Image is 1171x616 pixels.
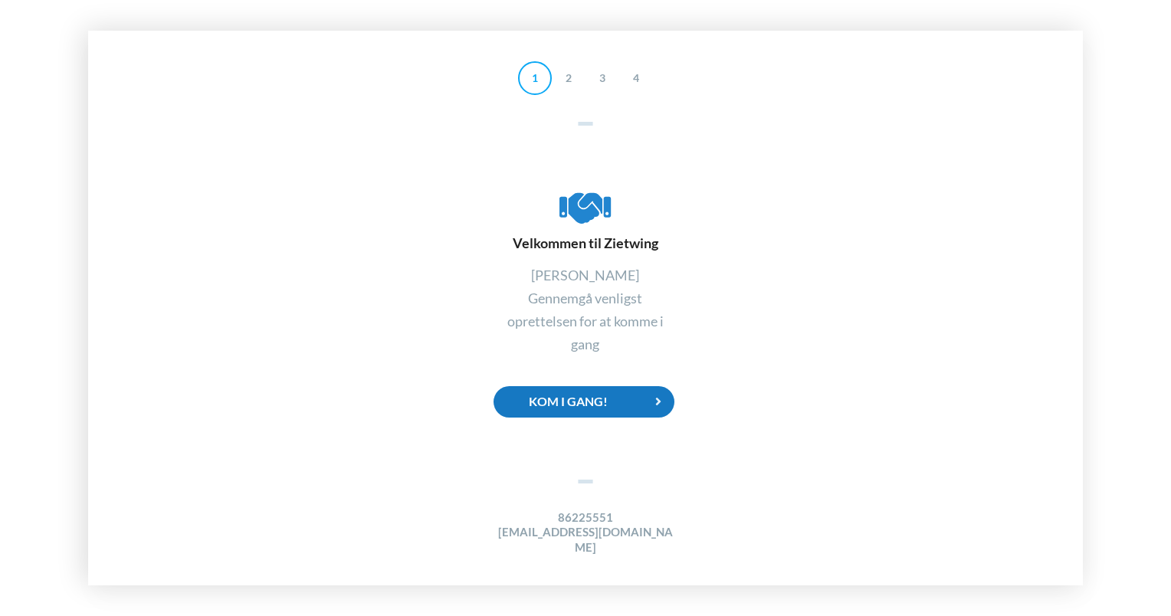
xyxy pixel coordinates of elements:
[494,188,677,252] div: Velkommen til Zietwing
[494,264,677,356] div: [PERSON_NAME] Gennemgå venligst oprettelsen for at komme i gang
[494,510,677,525] h4: 86225551
[494,525,677,555] h4: [EMAIL_ADDRESS][DOMAIN_NAME]
[518,61,552,95] div: 1
[494,386,674,418] div: Kom i gang!
[619,61,653,95] div: 4
[552,61,585,95] div: 2
[585,61,619,95] div: 3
